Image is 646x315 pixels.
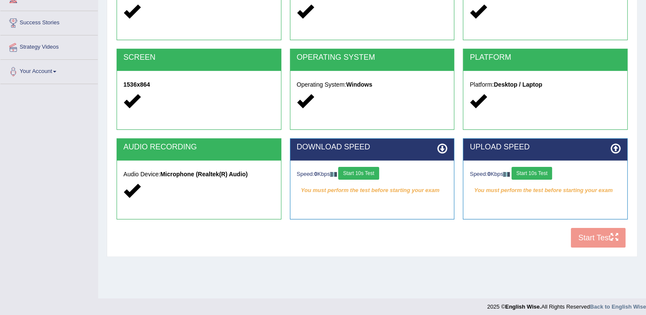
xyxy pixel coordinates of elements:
button: Start 10s Test [338,167,379,180]
strong: English Wise. [505,303,541,310]
div: Speed: Kbps [297,167,448,182]
a: Success Stories [0,11,98,32]
h5: Operating System: [297,82,448,88]
a: Back to English Wise [590,303,646,310]
strong: Microphone (Realtek(R) Audio) [160,171,248,178]
em: You must perform the test before starting your exam [470,184,621,197]
h2: SCREEN [123,53,275,62]
h2: PLATFORM [470,53,621,62]
a: Your Account [0,60,98,81]
h2: UPLOAD SPEED [470,143,621,152]
strong: 1536x864 [123,81,150,88]
em: You must perform the test before starting your exam [297,184,448,197]
h2: AUDIO RECORDING [123,143,275,152]
button: Start 10s Test [512,167,552,180]
img: ajax-loader-fb-connection.gif [503,172,510,177]
h5: Platform: [470,82,621,88]
h5: Audio Device: [123,171,275,178]
h2: OPERATING SYSTEM [297,53,448,62]
strong: 0 [488,171,491,177]
h2: DOWNLOAD SPEED [297,143,448,152]
div: Speed: Kbps [470,167,621,182]
div: 2025 © All Rights Reserved [487,298,646,311]
strong: Desktop / Laptop [494,81,542,88]
strong: 0 [314,171,317,177]
a: Strategy Videos [0,35,98,57]
strong: Windows [346,81,372,88]
img: ajax-loader-fb-connection.gif [330,172,337,177]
